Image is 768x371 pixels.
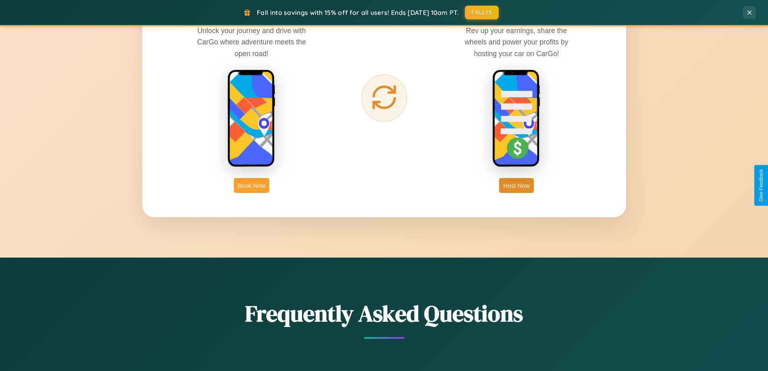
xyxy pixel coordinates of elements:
button: Book Now [234,178,269,193]
h2: Frequently Asked Questions [142,298,626,329]
button: Host Now [499,178,533,193]
button: FALL15 [465,6,499,19]
img: host phone [492,69,541,168]
span: Fall into savings with 15% off for all users! Ends [DATE] 10am PT. [257,8,459,17]
div: Give Feedback [758,169,764,202]
img: rent phone [227,69,276,168]
p: Unlock your journey and drive with CarGo where adventure meets the open road! [191,25,312,59]
p: Rev up your earnings, share the wheels and power your profits by hosting your car on CarGo! [456,25,577,59]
